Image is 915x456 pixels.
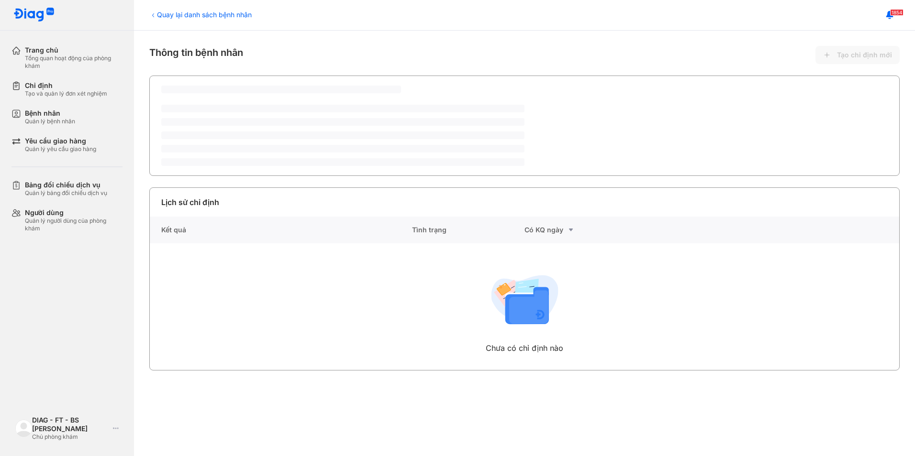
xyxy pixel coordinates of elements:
img: logo [15,420,32,436]
span: 1854 [890,9,904,16]
span: ‌ [161,105,524,112]
div: Người dùng [25,208,123,217]
div: Kết quả [150,217,412,243]
span: ‌ [161,131,524,139]
div: Thông tin bệnh nhân [149,46,900,64]
span: ‌ [161,86,401,93]
img: logo [13,8,55,22]
div: Có KQ ngày [524,224,637,236]
div: Tạo và quản lý đơn xét nghiệm [25,90,107,98]
div: Bệnh nhân [25,109,75,118]
span: ‌ [161,145,524,152]
div: Tổng quan hoạt động của phòng khám [25,54,123,70]
div: Quản lý người dùng của phòng khám [25,217,123,232]
div: Chỉ định [25,81,107,90]
div: Quản lý bệnh nhân [25,118,75,125]
button: Tạo chỉ định mới [815,46,900,64]
div: Bảng đối chiếu dịch vụ [25,181,107,189]
div: DIAG - FT - BS [PERSON_NAME] [32,416,109,433]
div: Chủ phòng khám [32,433,109,441]
div: Lịch sử chỉ định [161,196,219,208]
div: Chưa có chỉ định nào [486,342,563,354]
div: Trang chủ [25,46,123,54]
div: Tình trạng [412,217,524,243]
div: Quay lại danh sách bệnh nhân [149,10,252,20]
div: Quản lý bảng đối chiếu dịch vụ [25,189,107,197]
span: ‌ [161,118,524,126]
div: Yêu cầu giao hàng [25,137,96,145]
span: Tạo chỉ định mới [837,51,892,59]
span: ‌ [161,158,524,166]
div: Quản lý yêu cầu giao hàng [25,145,96,153]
